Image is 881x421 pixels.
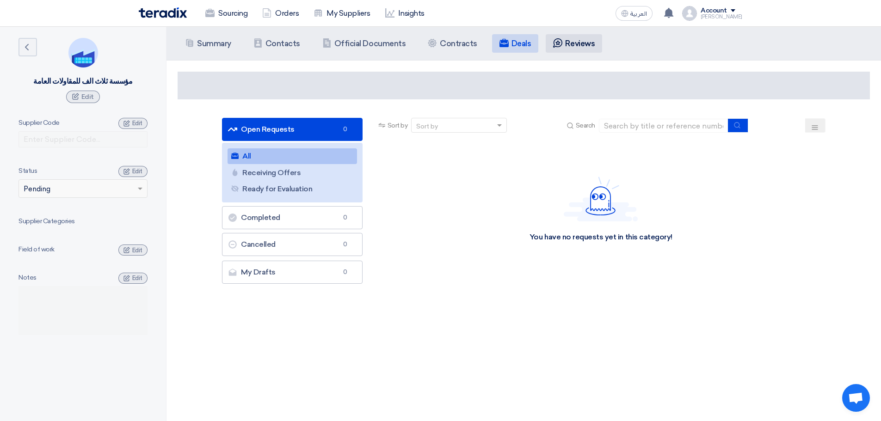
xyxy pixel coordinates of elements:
a: Sourcing [198,3,255,24]
h5: Official Documents [334,39,406,48]
a: Orders [255,3,306,24]
a: Completed [222,206,363,229]
div: [PERSON_NAME] [701,14,742,19]
span: Edit [132,120,142,127]
input: Enter Supplier Code... [18,131,148,147]
div: Notes [18,273,148,282]
h5: Contracts [440,39,477,48]
div: You have no requests yet in this category! [530,232,672,242]
span: 0 [340,268,351,277]
div: Supplier Code [18,118,148,128]
span: Edit [132,275,142,281]
h5: Deals [511,39,531,48]
img: Teradix logo [139,7,187,18]
div: Field of work [18,244,148,254]
img: Hello [564,177,638,221]
a: Ready for Evaluation [228,181,357,197]
a: Insights [378,3,432,24]
input: Search by title or reference number [599,119,728,133]
a: My Drafts [222,261,363,284]
img: profile_test.png [682,6,697,21]
h5: Summary [197,39,231,48]
span: العربية [630,11,647,17]
span: Edit [81,93,94,101]
a: Receiving Offers [228,165,357,181]
div: مؤسسة ثلاث الف للمقاولات العامة [33,77,132,86]
div: Account [701,7,727,15]
a: My Suppliers [306,3,377,24]
a: All [228,148,357,164]
a: Open Requests [222,118,363,141]
a: Cancelled [222,233,363,256]
span: Search [576,121,595,130]
h5: Reviews [565,39,595,48]
h5: Contacts [265,39,300,48]
a: Open chat [842,384,870,412]
button: العربية [616,6,653,21]
span: 0 [340,213,351,222]
div: Status [18,166,148,176]
span: 0 [340,125,351,134]
div: Supplier Categories [18,216,148,226]
span: Pending [24,184,50,195]
span: Edit [132,168,142,175]
span: 0 [340,240,351,249]
div: Sort by [416,122,438,131]
span: Sort by [388,121,408,130]
span: Edit [132,247,142,254]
